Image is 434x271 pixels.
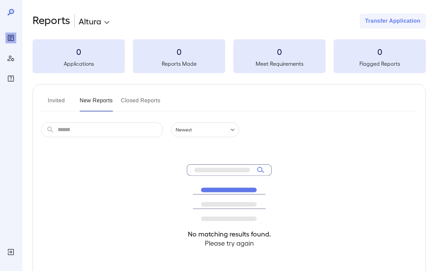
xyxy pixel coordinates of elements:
[33,46,125,57] h3: 0
[5,33,16,43] div: Reports
[79,16,101,26] p: Altura
[133,46,225,57] h3: 0
[80,95,113,111] button: New Reports
[5,73,16,84] div: FAQ
[233,60,325,68] h5: Meet Requirements
[187,229,272,238] h4: No matching results found.
[171,122,239,137] div: Newest
[334,60,426,68] h5: Flagged Reports
[133,60,225,68] h5: Reports Made
[5,247,16,257] div: Log Out
[233,46,325,57] h3: 0
[33,39,426,73] summary: 0Applications0Reports Made0Meet Requirements0Flagged Reports
[360,14,426,28] button: Transfer Application
[5,53,16,64] div: Manage Users
[121,95,161,111] button: Closed Reports
[33,14,70,28] h2: Reports
[187,238,272,248] h4: Please try again
[41,95,72,111] button: Invited
[33,60,125,68] h5: Applications
[334,46,426,57] h3: 0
